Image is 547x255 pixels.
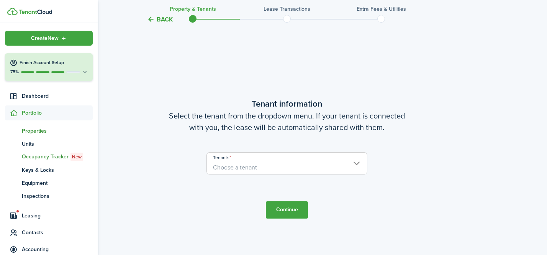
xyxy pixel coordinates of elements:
[22,229,93,237] span: Contacts
[72,153,82,160] span: New
[22,179,93,187] span: Equipment
[5,53,93,81] button: Finish Account Setup75%
[5,31,93,46] button: Open menu
[22,166,93,174] span: Keys & Locks
[170,5,216,13] h3: Property & Tenants
[5,124,93,137] a: Properties
[147,15,173,23] button: Back
[126,110,448,133] wizard-step-header-description: Select the tenant from the dropdown menu. If your tenant is connected with you, the lease will be...
[31,36,59,41] span: Create New
[20,59,88,66] h4: Finish Account Setup
[10,69,19,75] p: 75%
[5,189,93,202] a: Inspections
[22,109,93,117] span: Portfolio
[5,137,93,150] a: Units
[19,10,52,14] img: TenantCloud
[22,127,93,135] span: Properties
[5,89,93,104] a: Dashboard
[5,176,93,189] a: Equipment
[7,8,18,15] img: TenantCloud
[5,150,93,163] a: Occupancy TrackerNew
[266,201,308,219] button: Continue
[22,140,93,148] span: Units
[22,192,93,200] span: Inspections
[22,153,93,161] span: Occupancy Tracker
[22,92,93,100] span: Dashboard
[213,163,257,172] span: Choose a tenant
[22,245,93,253] span: Accounting
[264,5,310,13] h3: Lease Transactions
[126,97,448,110] wizard-step-header-title: Tenant information
[5,163,93,176] a: Keys & Locks
[357,5,406,13] h3: Extra fees & Utilities
[22,212,93,220] span: Leasing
